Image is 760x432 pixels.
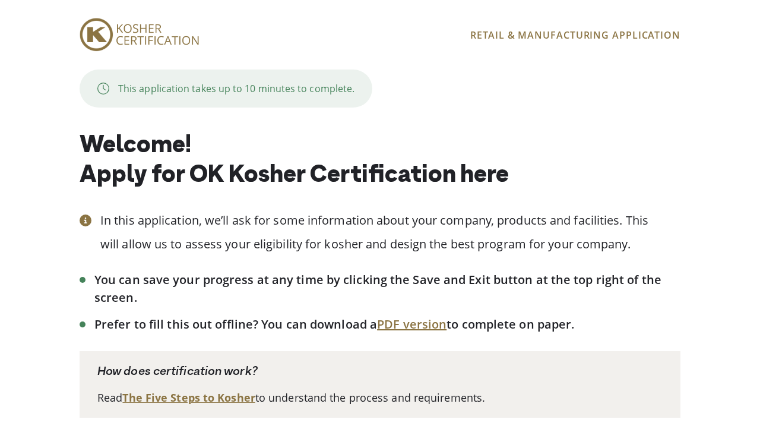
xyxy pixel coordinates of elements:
[118,81,354,96] p: This application takes up to 10 minutes to complete.
[94,271,680,307] li: You can save your progress at any time by clicking the Save and Exit button at the top right of t...
[80,131,680,191] h1: Welcome! Apply for OK Kosher Certification here
[470,28,680,42] p: RETAIL & MANUFACTURING APPLICATION
[97,390,663,406] p: Read to understand the process and requirements.
[94,316,680,333] li: Prefer to fill this out offline? You can download a to complete on paper.
[97,363,663,381] p: How does certification work?
[377,316,446,332] a: PDF version
[100,209,680,256] p: In this application, we’ll ask for some information about your company, products and facilities. ...
[122,390,255,405] a: The Five Steps to Kosher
